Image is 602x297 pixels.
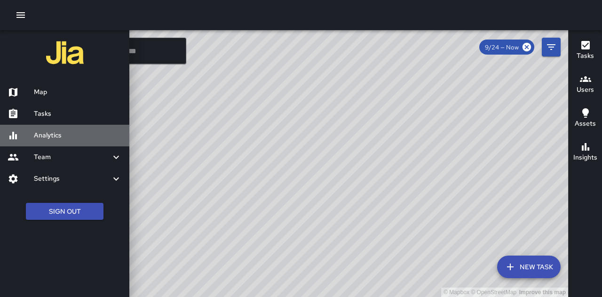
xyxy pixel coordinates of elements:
h6: Users [577,85,594,95]
h6: Insights [573,153,597,163]
h6: Tasks [34,109,122,119]
h6: Analytics [34,130,122,141]
button: Sign Out [26,203,103,220]
button: New Task [497,256,561,278]
h6: Tasks [577,51,594,61]
h6: Settings [34,174,111,184]
h6: Map [34,87,122,97]
h6: Team [34,152,111,162]
img: jia-logo [46,34,84,72]
h6: Assets [575,119,596,129]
